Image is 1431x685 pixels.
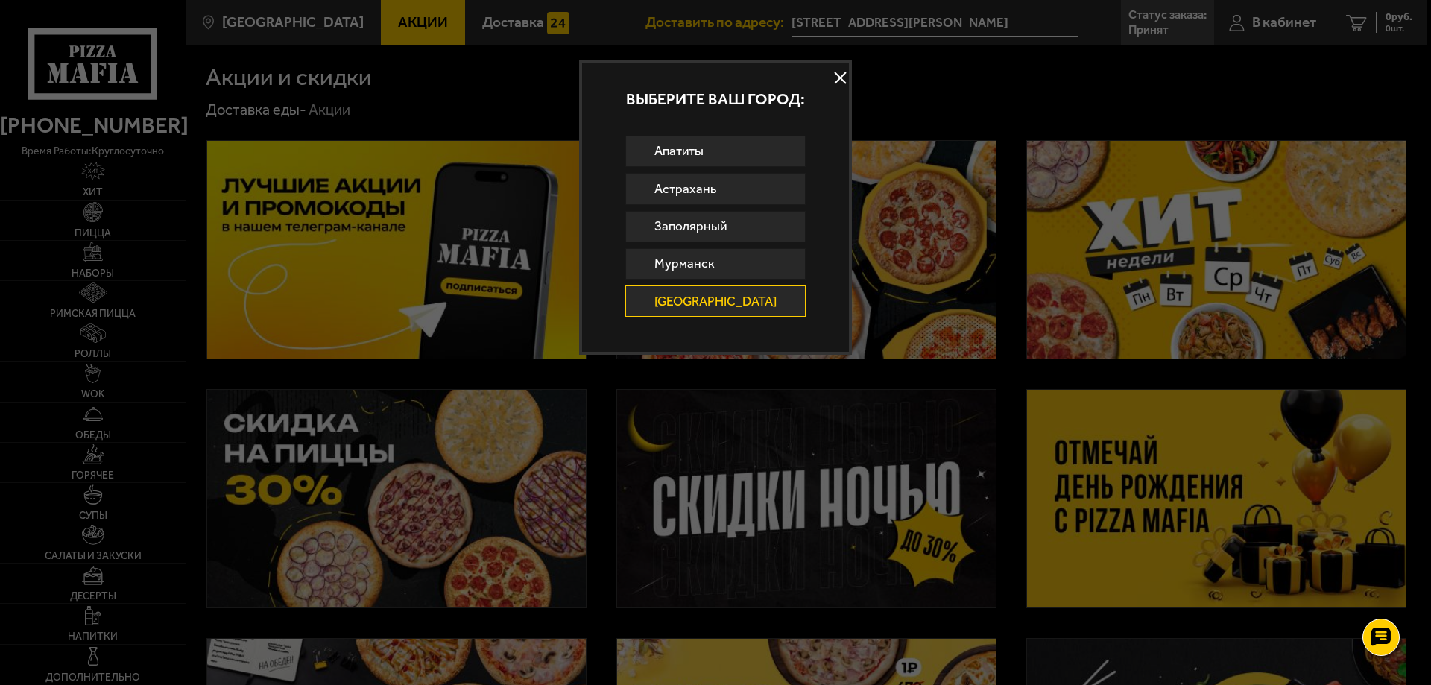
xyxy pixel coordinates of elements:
a: Астрахань [625,173,806,204]
a: Заполярный [625,211,806,242]
a: [GEOGRAPHIC_DATA] [625,285,806,317]
a: Мурманск [625,248,806,280]
a: Апатиты [625,136,806,167]
p: Выберите ваш город: [582,91,849,107]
